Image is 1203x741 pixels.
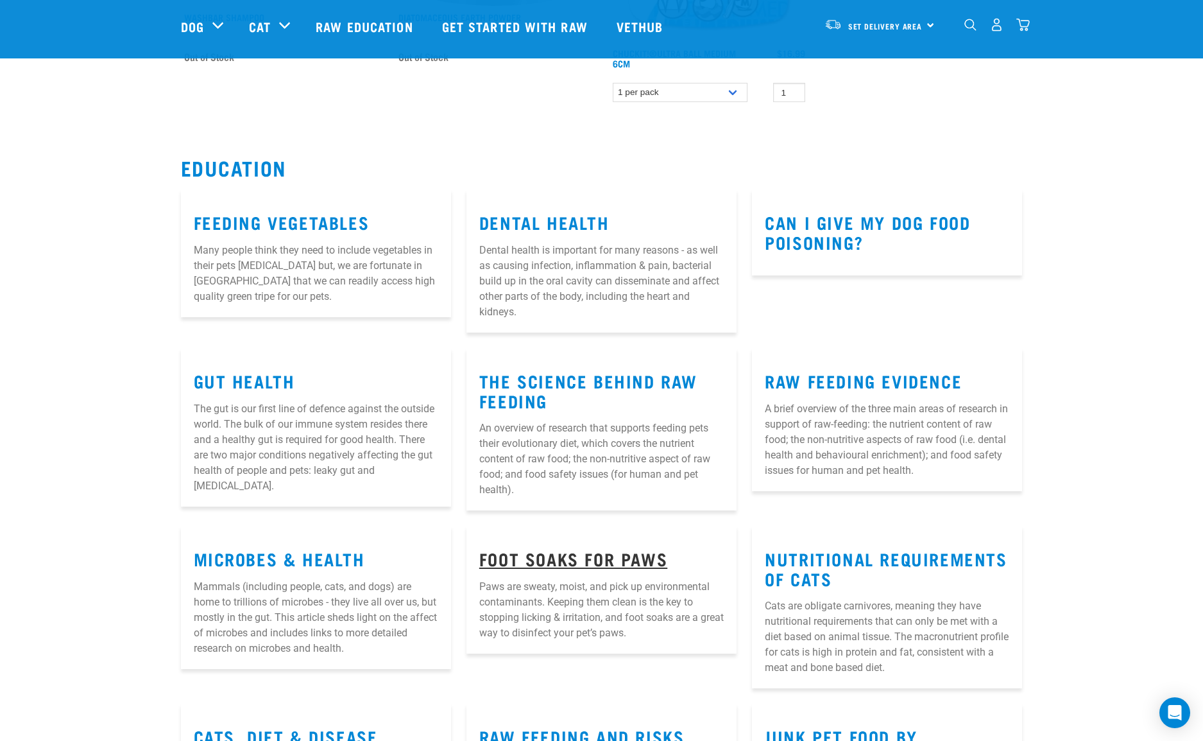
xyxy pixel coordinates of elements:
p: Mammals (including people, cats, and dogs) are home to trillions of microbes - they live all over... [194,579,438,656]
a: Raw Education [303,1,429,52]
p: Cats are obligate carnivores, meaning they have nutritional requirements that can only be met wit... [765,598,1009,676]
p: A brief overview of the three main areas of research in support of raw-feeding: the nutrient cont... [765,401,1009,478]
img: home-icon-1@2x.png [964,19,977,31]
img: home-icon@2x.png [1016,18,1030,31]
img: user.png [990,18,1003,31]
a: Chuckit!®Ultra Ball Medium 6cm [613,51,736,65]
a: Feeding Vegetables [194,217,370,227]
p: Dental health is important for many reasons - as well as causing infection, inflammation & pain, ... [479,243,724,320]
a: Raw Feeding and Risks [479,731,685,741]
a: Cat [249,17,271,36]
a: Foot Soaks for Paws [479,554,667,563]
p: An overview of research that supports feeding pets their evolutionary diet, which covers the nutr... [479,421,724,498]
a: Dog [181,17,204,36]
a: The Science Behind Raw Feeding [479,376,697,405]
h2: Education [181,156,1023,179]
a: Nutritional Requirements of Cats [765,554,1007,583]
a: Cats, Diet & Disease [194,731,378,741]
a: Get started with Raw [429,1,604,52]
input: 1 [773,83,805,103]
p: Many people think they need to include vegetables in their pets [MEDICAL_DATA] but, we are fortun... [194,243,438,304]
a: Raw Feeding Evidence [765,376,962,385]
p: The gut is our first line of defence against the outside world. The bulk of our immune system res... [194,401,438,494]
p: Paws are sweaty, moist, and pick up environmental contaminants. Keeping them clean is the key to ... [479,579,724,641]
a: Vethub [604,1,679,52]
a: Can I give my dog food poisoning? [765,217,970,247]
a: Dental Health [479,217,610,227]
span: Set Delivery Area [848,24,923,28]
a: Microbes & Health [194,554,365,563]
div: Open Intercom Messenger [1159,697,1190,728]
img: van-moving.png [824,19,842,30]
a: Gut Health [194,376,295,385]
